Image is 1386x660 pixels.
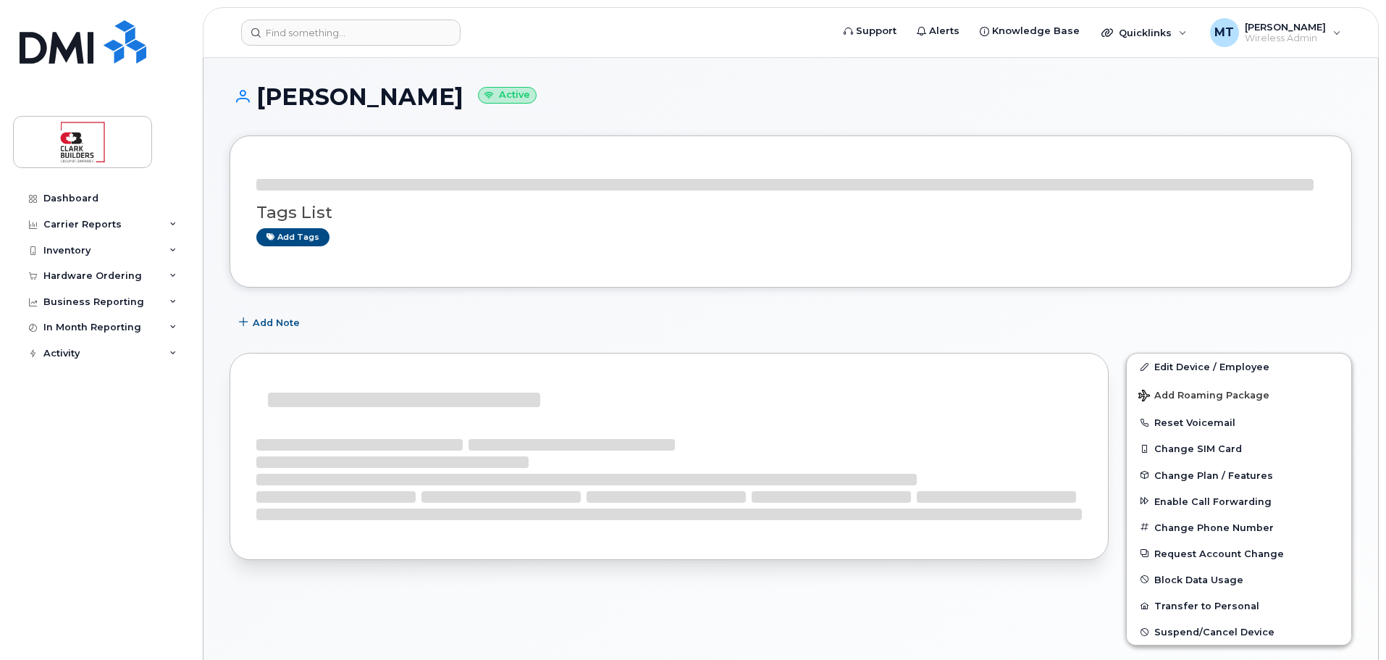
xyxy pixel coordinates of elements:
[256,204,1325,222] h3: Tags List
[1127,435,1351,461] button: Change SIM Card
[1127,488,1351,514] button: Enable Call Forwarding
[1127,462,1351,488] button: Change Plan / Features
[1154,496,1272,506] span: Enable Call Forwarding
[230,84,1352,109] h1: [PERSON_NAME]
[1127,380,1351,409] button: Add Roaming Package
[1127,567,1351,593] button: Block Data Usage
[1154,627,1274,638] span: Suspend/Cancel Device
[256,228,329,246] a: Add tags
[1154,469,1273,480] span: Change Plan / Features
[1127,514,1351,540] button: Change Phone Number
[478,87,537,104] small: Active
[1127,354,1351,380] a: Edit Device / Employee
[230,309,312,335] button: Add Note
[1138,390,1269,404] span: Add Roaming Package
[253,316,300,330] span: Add Note
[1127,540,1351,567] button: Request Account Change
[1127,619,1351,645] button: Suspend/Cancel Device
[1127,409,1351,435] button: Reset Voicemail
[1127,593,1351,619] button: Transfer to Personal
